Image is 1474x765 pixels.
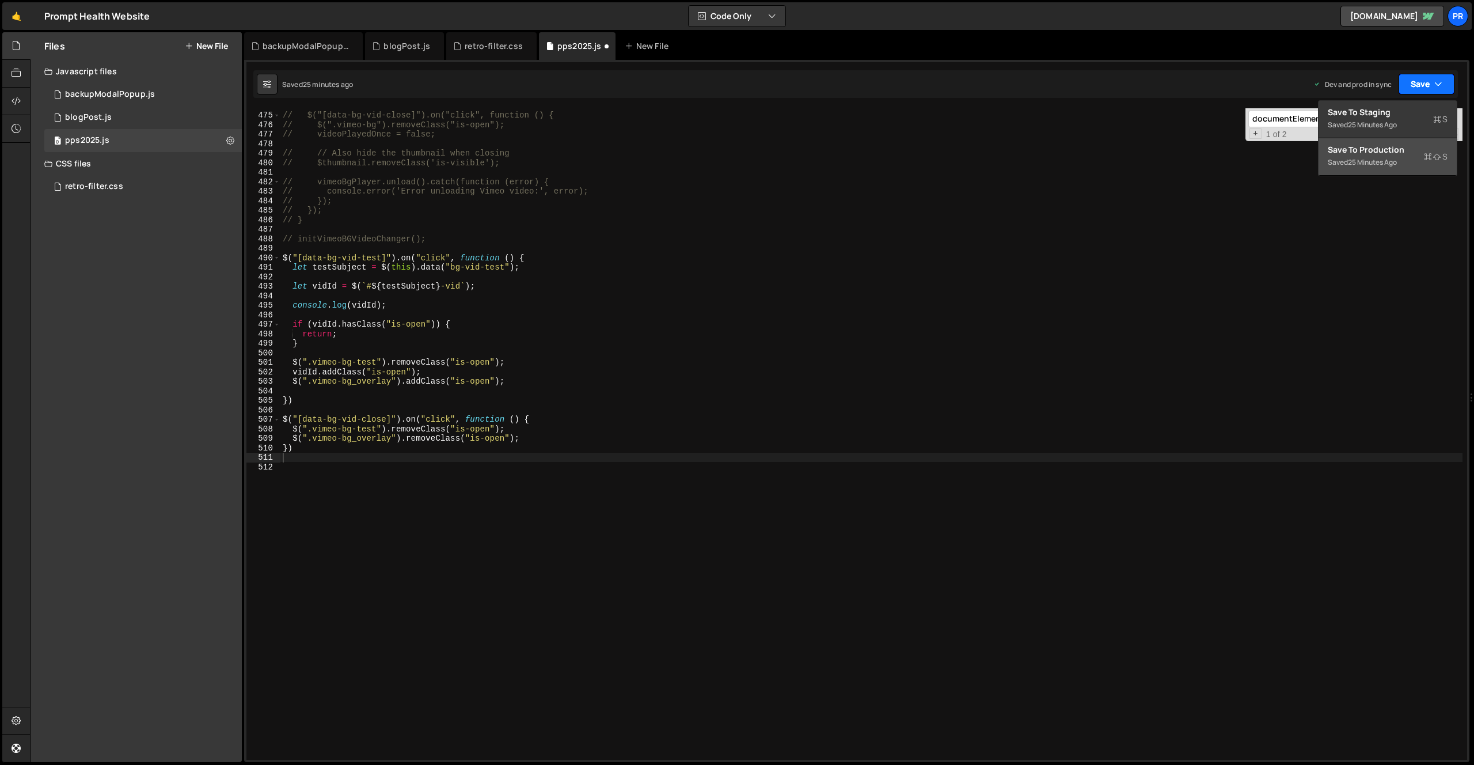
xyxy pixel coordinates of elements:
[1328,107,1448,118] div: Save to Staging
[1328,156,1448,169] div: Saved
[1448,6,1468,26] a: Pr
[246,396,280,406] div: 505
[246,111,280,120] div: 475
[44,40,65,52] h2: Files
[246,272,280,282] div: 492
[246,177,280,187] div: 482
[246,215,280,225] div: 486
[246,158,280,168] div: 480
[303,79,353,89] div: 25 minutes ago
[44,9,150,23] div: Prompt Health Website
[1313,79,1392,89] div: Dev and prod in sync
[246,310,280,320] div: 496
[246,253,280,263] div: 490
[246,425,280,434] div: 508
[31,60,242,83] div: Javascript files
[65,135,109,146] div: pps2025.js
[246,263,280,272] div: 491
[1328,118,1448,132] div: Saved
[246,339,280,349] div: 499
[44,175,242,198] div: 16625/45443.css
[689,6,785,26] button: Code Only
[246,406,280,415] div: 506
[263,40,349,52] div: backupModalPopup.js
[246,234,280,244] div: 488
[44,106,242,129] div: 16625/45859.js
[54,137,61,146] span: 0
[1433,113,1448,125] span: S
[1399,74,1454,94] button: Save
[2,2,31,30] a: 🤙
[1348,120,1397,130] div: 25 minutes ago
[625,40,673,52] div: New File
[246,139,280,149] div: 478
[383,40,430,52] div: blogPost.js
[1262,130,1291,139] span: 1 of 2
[246,453,280,463] div: 511
[246,349,280,358] div: 500
[246,358,280,368] div: 501
[44,129,242,152] div: 16625/45293.js
[246,301,280,310] div: 495
[65,181,123,192] div: retro-filter.css
[1340,6,1444,26] a: [DOMAIN_NAME]
[246,444,280,453] div: 510
[246,387,280,396] div: 504
[31,152,242,175] div: CSS files
[246,368,280,377] div: 502
[246,415,280,425] div: 507
[246,187,280,196] div: 483
[65,89,155,100] div: backupModalPopup.js
[1424,151,1448,162] span: S
[246,196,280,206] div: 484
[1319,101,1457,138] button: Save to StagingS Saved25 minutes ago
[185,41,228,51] button: New File
[246,463,280,472] div: 512
[246,244,280,253] div: 489
[1348,157,1397,167] div: 25 minutes ago
[246,130,280,139] div: 477
[557,40,602,52] div: pps2025.js
[246,225,280,234] div: 487
[65,112,112,123] div: blogPost.js
[1248,111,1393,127] input: Search for
[1319,138,1457,176] button: Save to ProductionS Saved25 minutes ago
[465,40,523,52] div: retro-filter.css
[246,149,280,158] div: 479
[246,206,280,215] div: 485
[246,330,280,339] div: 498
[246,120,280,130] div: 476
[246,434,280,444] div: 509
[246,282,280,291] div: 493
[1249,128,1262,139] span: Toggle Replace mode
[246,377,280,387] div: 503
[44,83,242,106] div: 16625/45860.js
[246,320,280,330] div: 497
[282,79,353,89] div: Saved
[1328,144,1448,156] div: Save to Production
[246,168,280,177] div: 481
[246,291,280,301] div: 494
